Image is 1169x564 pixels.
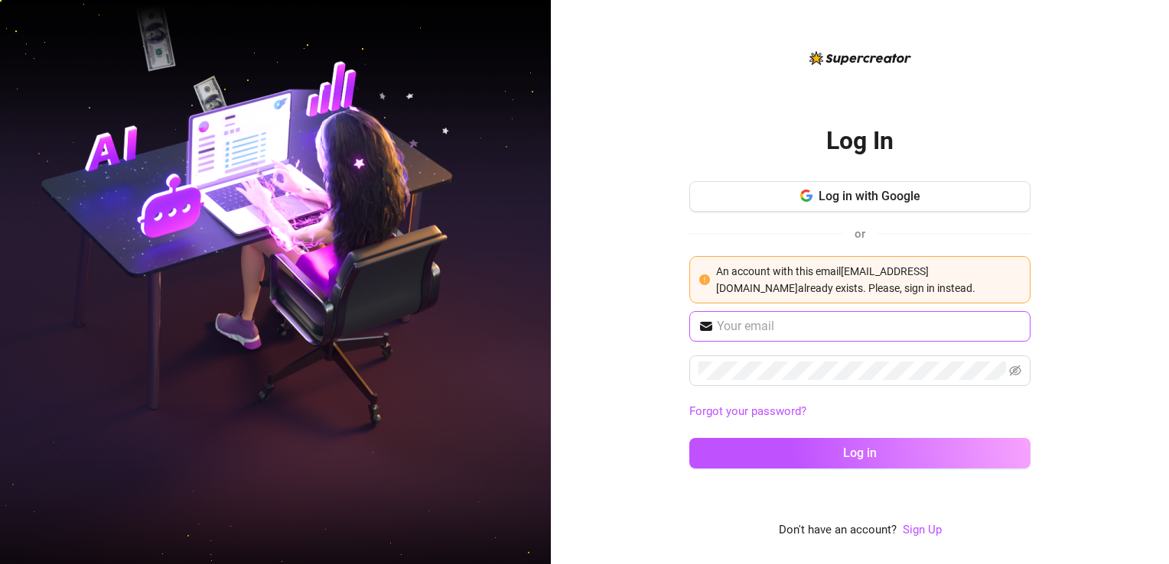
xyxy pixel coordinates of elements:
[689,404,806,418] a: Forgot your password?
[716,265,975,294] span: An account with this email [EMAIL_ADDRESS][DOMAIN_NAME] already exists. Please, sign in instead.
[819,189,920,203] span: Log in with Google
[903,521,942,540] a: Sign Up
[699,274,710,285] span: exclamation-circle
[855,227,865,241] span: or
[809,51,911,65] img: logo-BBDzfeDw.svg
[717,317,1021,335] input: Your email
[843,446,877,460] span: Log in
[689,438,1031,468] button: Log in
[826,125,894,157] h2: Log In
[1009,365,1021,377] span: eye-invisible
[689,403,1031,421] a: Forgot your password?
[903,523,942,536] a: Sign Up
[689,181,1031,212] button: Log in with Google
[779,521,897,540] span: Don't have an account?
